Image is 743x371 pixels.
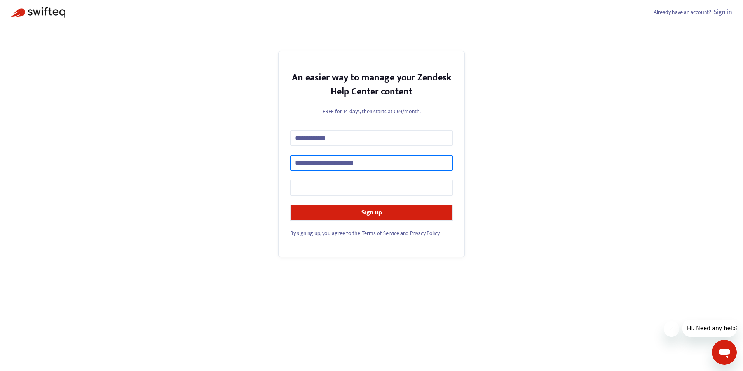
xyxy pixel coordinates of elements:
button: Sign up [290,205,453,220]
span: By signing up, you agree to the [290,229,360,238]
a: Privacy Policy [410,229,440,238]
div: and [290,229,453,237]
p: FREE for 14 days, then starts at €69/month. [290,107,453,115]
iframe: Button to launch messaging window [712,340,737,365]
a: Terms of Service [362,229,399,238]
iframe: Close message [664,321,679,337]
strong: An easier way to manage your Zendesk Help Center content [292,70,452,100]
a: Sign in [714,7,732,17]
span: Hi. Need any help? [5,5,56,12]
strong: Sign up [361,207,382,218]
iframe: Message from company [682,320,737,337]
img: Swifteq [11,7,65,18]
span: Already have an account? [654,8,711,17]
